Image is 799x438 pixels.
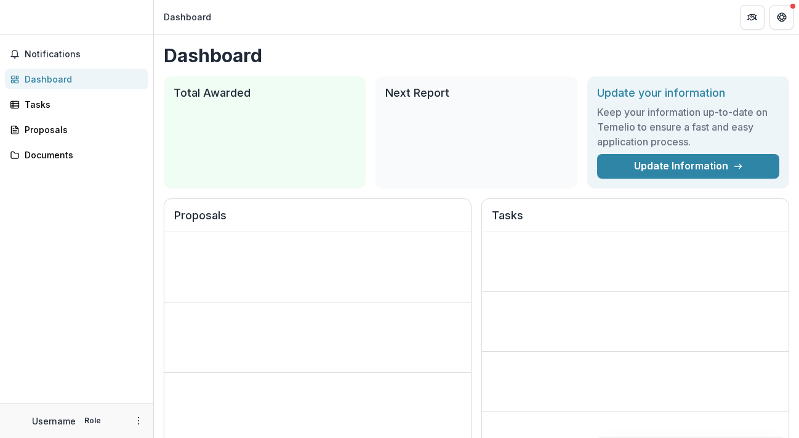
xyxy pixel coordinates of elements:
[164,10,211,23] div: Dashboard
[5,120,148,140] a: Proposals
[25,73,139,86] div: Dashboard
[174,209,461,232] h2: Proposals
[159,8,216,26] nav: breadcrumb
[174,86,356,100] h2: Total Awarded
[32,415,76,428] p: Username
[164,44,789,67] h1: Dashboard
[5,145,148,165] a: Documents
[25,49,143,60] span: Notifications
[5,44,148,64] button: Notifications
[25,148,139,161] div: Documents
[131,413,146,428] button: More
[5,69,148,89] a: Dashboard
[597,154,779,179] a: Update Information
[25,98,139,111] div: Tasks
[25,123,139,136] div: Proposals
[597,86,779,100] h2: Update your information
[740,5,765,30] button: Partners
[81,415,105,426] p: Role
[5,94,148,115] a: Tasks
[492,209,779,232] h2: Tasks
[769,5,794,30] button: Get Help
[385,86,568,100] h2: Next Report
[597,105,779,149] h3: Keep your information up-to-date on Temelio to ensure a fast and easy application process.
